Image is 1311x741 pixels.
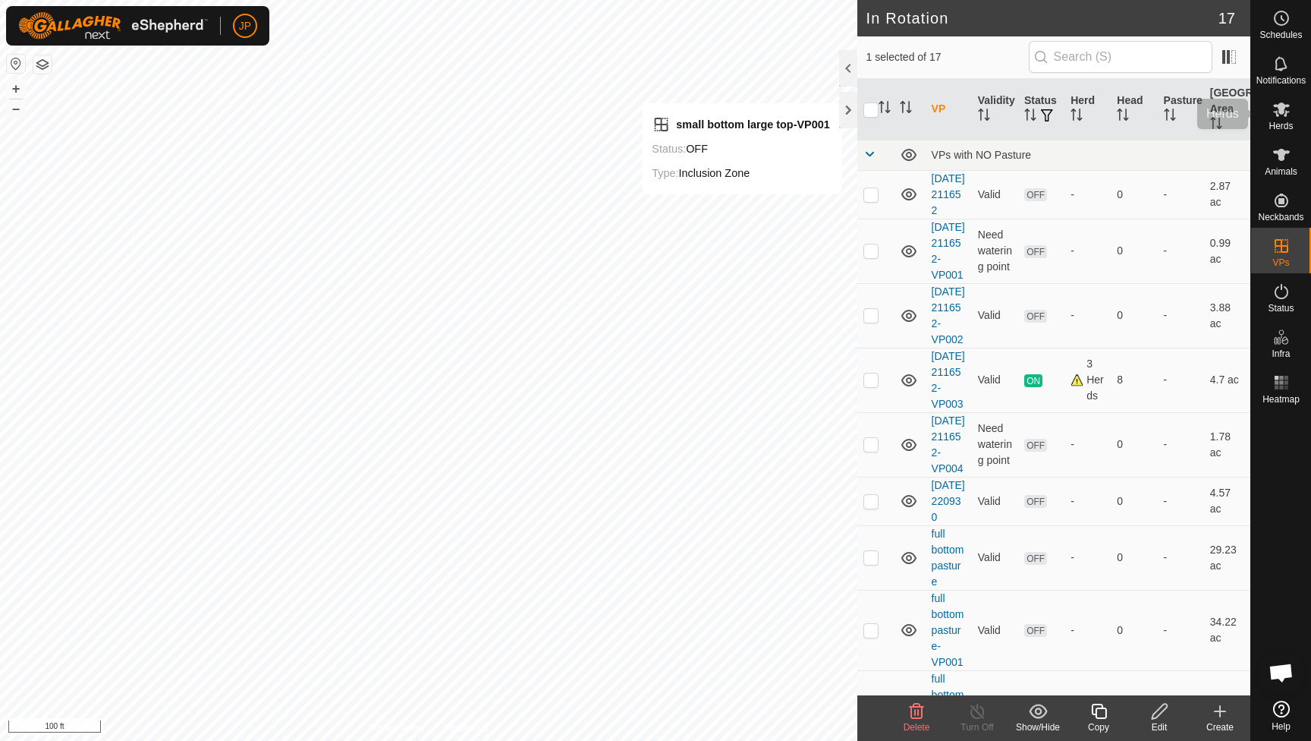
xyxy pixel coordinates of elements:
td: Valid [972,170,1018,219]
td: - [1158,170,1204,219]
span: JP [239,18,251,34]
p-sorticon: Activate to sort [1024,111,1036,123]
a: [DATE] 211652-VP004 [932,415,965,475]
span: OFF [1024,495,1047,508]
div: Show/Hide [1008,721,1068,734]
td: 0 [1111,412,1157,477]
td: Need watering point [972,412,1018,477]
td: - [1158,477,1204,525]
td: Valid [972,348,1018,412]
span: OFF [1024,188,1047,201]
button: – [7,99,25,118]
td: 3.88 ac [1204,283,1250,348]
a: Contact Us [443,721,488,735]
span: Status [1268,304,1294,313]
td: Valid [972,283,1018,348]
td: 0.99 ac [1204,219,1250,283]
span: Heatmap [1262,395,1300,404]
a: [DATE] 211652-VP003 [932,350,965,410]
td: Valid [972,525,1018,590]
a: full bottom pasture-VP001 [932,592,964,668]
a: [DATE] 211652-VP001 [932,221,965,281]
td: 8 [1111,348,1157,412]
a: [DATE] 220930 [932,479,965,523]
div: Create [1190,721,1250,734]
span: OFF [1024,624,1047,637]
td: 0 [1111,590,1157,670]
td: 1.78 ac [1204,412,1250,477]
h2: In Rotation [866,9,1218,27]
button: + [7,80,25,98]
div: Copy [1068,721,1129,734]
p-sorticon: Activate to sort [1164,111,1176,123]
img: Gallagher Logo [18,12,208,39]
p-sorticon: Activate to sort [1070,111,1083,123]
td: 2.87 ac [1204,170,1250,219]
td: 4.57 ac [1204,477,1250,525]
th: Herd [1064,79,1111,140]
button: Map Layers [33,55,52,74]
td: - [1158,412,1204,477]
td: Need watering point [972,219,1018,283]
th: [GEOGRAPHIC_DATA] Area [1204,79,1250,140]
span: OFF [1024,439,1047,452]
span: ON [1024,374,1042,387]
div: - [1070,307,1105,323]
td: 29.23 ac [1204,525,1250,590]
div: 3 Herds [1070,356,1105,404]
td: - [1158,590,1204,670]
label: Type: [652,167,678,179]
span: Animals [1265,167,1297,176]
th: Pasture [1158,79,1204,140]
span: Delete [904,722,930,733]
td: 34.22 ac [1204,590,1250,670]
span: OFF [1024,552,1047,565]
span: VPs [1272,258,1289,267]
div: Open chat [1259,650,1304,695]
td: Valid [972,477,1018,525]
th: Head [1111,79,1157,140]
a: Help [1251,695,1311,737]
td: - [1158,219,1204,283]
p-sorticon: Activate to sort [978,111,990,123]
div: - [1070,187,1105,203]
p-sorticon: Activate to sort [1117,111,1129,123]
td: 0 [1111,525,1157,590]
td: - [1158,525,1204,590]
div: Edit [1129,721,1190,734]
th: VP [926,79,972,140]
p-sorticon: Activate to sort [1210,119,1222,131]
div: - [1070,623,1105,639]
span: OFF [1024,245,1047,258]
th: Status [1018,79,1064,140]
td: 4.7 ac [1204,348,1250,412]
span: 1 selected of 17 [866,49,1029,65]
div: VPs with NO Pasture [932,149,1244,161]
span: 17 [1218,7,1235,30]
td: 0 [1111,219,1157,283]
span: Neckbands [1258,213,1303,222]
a: [DATE] 211652-VP002 [932,285,965,345]
td: 0 [1111,283,1157,348]
div: Turn Off [947,721,1008,734]
td: - [1158,348,1204,412]
div: - [1070,550,1105,566]
span: Infra [1272,349,1290,358]
td: 0 [1111,477,1157,525]
div: - [1070,493,1105,509]
button: Reset Map [7,55,25,73]
p-sorticon: Activate to sort [879,103,891,115]
div: - [1070,437,1105,452]
span: Notifications [1256,76,1306,85]
span: OFF [1024,310,1047,323]
input: Search (S) [1029,41,1212,73]
div: - [1070,243,1105,259]
div: small bottom large top-VP001 [652,115,829,134]
span: Help [1272,722,1291,731]
th: Validity [972,79,1018,140]
td: Valid [972,590,1018,670]
a: Privacy Policy [369,721,426,735]
td: - [1158,283,1204,348]
td: 0 [1111,170,1157,219]
div: OFF [652,140,829,158]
